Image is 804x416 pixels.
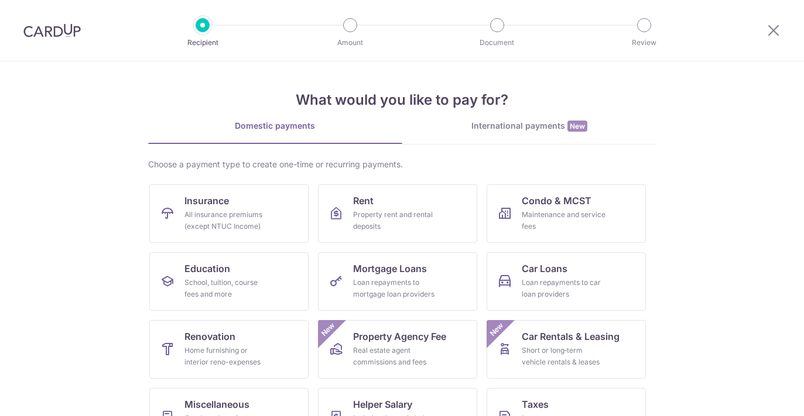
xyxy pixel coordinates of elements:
div: Domestic payments [148,120,402,132]
h4: What would you like to pay for? [148,90,656,111]
span: New [487,320,506,339]
div: Short or long‑term vehicle rentals & leases [522,345,606,368]
span: Car Rentals & Leasing [522,329,620,343]
a: Car LoansLoan repayments to car loan providers [487,252,646,311]
span: New [567,121,587,132]
a: EducationSchool, tuition, course fees and more [149,252,309,311]
p: Review [601,37,687,49]
span: Property Agency Fee [353,329,446,343]
div: Home furnishing or interior reno-expenses [184,345,269,368]
a: Mortgage LoansLoan repayments to mortgage loan providers [318,252,477,311]
span: Education [184,262,230,276]
span: Miscellaneous [184,397,249,411]
div: Maintenance and service fees [522,209,606,232]
div: Property rent and rental deposits [353,209,437,232]
div: School, tuition, course fees and more [184,277,269,300]
a: InsuranceAll insurance premiums (except NTUC Income) [149,184,309,243]
span: Renovation [184,329,235,343]
a: Car Rentals & LeasingShort or long‑term vehicle rentals & leasesNew [487,320,646,379]
a: Property Agency FeeReal estate agent commissions and feesNew [318,320,477,379]
p: Document [454,37,540,49]
span: Mortgage Loans [353,262,427,276]
div: All insurance premiums (except NTUC Income) [184,209,269,232]
div: Loan repayments to mortgage loan providers [353,277,437,300]
div: International payments [402,120,656,132]
span: Taxes [522,397,549,411]
div: Choose a payment type to create one-time or recurring payments. [148,159,656,170]
a: RenovationHome furnishing or interior reno-expenses [149,320,309,379]
span: Helper Salary [353,397,412,411]
div: Real estate agent commissions and fees [353,345,437,368]
img: CardUp [23,23,81,37]
span: Car Loans [522,262,567,276]
span: Rent [353,194,374,208]
p: Recipient [159,37,246,49]
p: Amount [307,37,394,49]
span: New [318,320,337,339]
span: Insurance [184,194,229,208]
a: RentProperty rent and rental deposits [318,184,477,243]
div: Loan repayments to car loan providers [522,277,606,300]
a: Condo & MCSTMaintenance and service fees [487,184,646,243]
span: Condo & MCST [522,194,591,208]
